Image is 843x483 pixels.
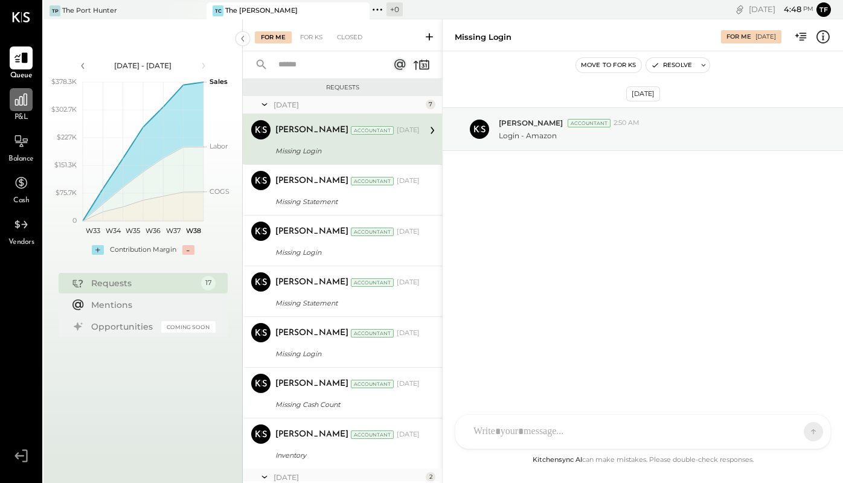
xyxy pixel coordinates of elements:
a: Balance [1,130,42,165]
div: TP [50,5,60,16]
div: For KS [294,31,329,43]
text: 0 [72,216,77,225]
div: [DATE] [626,86,660,101]
div: [DATE] [397,328,420,338]
div: The Port Hunter [62,6,117,16]
div: [DATE] [755,33,776,41]
div: [DATE] [397,176,420,186]
div: copy link [734,3,746,16]
div: Missing Statement [275,196,416,208]
div: [DATE] [274,472,423,482]
div: 2 [426,472,435,482]
span: 2:50 AM [614,118,639,128]
text: Labor [210,142,228,150]
span: pm [803,5,813,13]
div: Missing Login [455,31,511,43]
span: [PERSON_NAME] [499,118,563,128]
span: Queue [10,71,33,82]
div: [DATE] - [DATE] [92,60,194,71]
text: W38 [185,226,200,235]
div: [DATE] [397,278,420,287]
div: Requests [91,277,195,289]
div: Accountant [568,119,611,127]
div: TC [213,5,223,16]
div: Accountant [351,228,394,236]
text: W36 [146,226,161,235]
div: Closed [331,31,368,43]
button: tf [816,2,831,17]
div: 7 [426,100,435,109]
div: [PERSON_NAME] [275,429,348,441]
span: P&L [14,112,28,123]
div: Missing Statement [275,297,416,309]
text: Sales [210,77,228,86]
text: COGS [210,187,229,196]
div: Accountant [351,126,394,135]
div: Contribution Margin [110,245,176,255]
div: [DATE] [749,4,813,15]
div: [PERSON_NAME] [275,124,348,136]
div: Opportunities [91,321,155,333]
a: Queue [1,46,42,82]
div: [DATE] [397,227,420,237]
text: W37 [166,226,181,235]
span: Balance [8,154,34,165]
div: Mentions [91,299,210,311]
text: $75.7K [56,188,77,197]
div: Missing Cash Count [275,398,416,411]
div: + 0 [386,2,403,16]
div: [DATE] [397,379,420,389]
div: Accountant [351,329,394,337]
div: Accountant [351,278,394,287]
div: For Me [726,33,751,41]
div: 17 [201,276,216,290]
div: [DATE] [397,126,420,135]
text: W33 [85,226,100,235]
div: Missing Login [275,348,416,360]
button: Move to for ks [576,58,641,72]
a: P&L [1,88,42,123]
div: [DATE] [274,100,423,110]
div: + [92,245,104,255]
div: The [PERSON_NAME] [225,6,298,16]
text: W34 [105,226,121,235]
p: Login - Amazon [499,130,557,141]
text: $151.3K [54,161,77,169]
div: - [182,245,194,255]
div: Coming Soon [161,321,216,333]
div: [PERSON_NAME] [275,226,348,238]
div: Accountant [351,430,394,439]
button: Resolve [646,58,697,72]
div: [PERSON_NAME] [275,327,348,339]
div: [DATE] [397,430,420,440]
a: Vendors [1,213,42,248]
span: Cash [13,196,29,206]
div: Accountant [351,177,394,185]
div: Accountant [351,380,394,388]
div: Missing Login [275,246,416,258]
span: 4 : 48 [777,4,801,15]
text: W35 [126,226,140,235]
text: $302.7K [51,105,77,114]
div: Inventory [275,449,416,461]
a: Cash [1,171,42,206]
div: For Me [255,31,292,43]
span: Vendors [8,237,34,248]
text: $227K [57,133,77,141]
text: $378.3K [51,77,77,86]
div: Requests [249,83,436,92]
div: [PERSON_NAME] [275,277,348,289]
div: Missing Login [275,145,416,157]
div: [PERSON_NAME] [275,175,348,187]
div: [PERSON_NAME] [275,378,348,390]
